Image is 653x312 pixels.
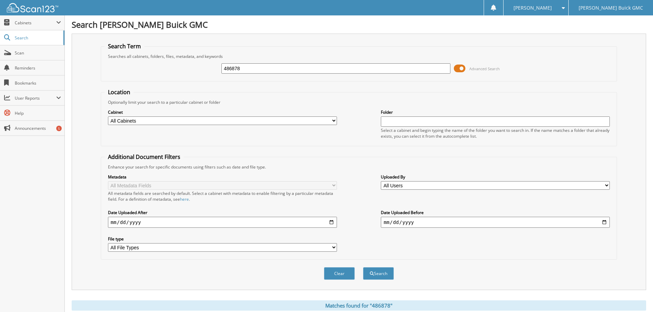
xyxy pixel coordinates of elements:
input: start [108,217,337,228]
label: File type [108,236,337,242]
label: Date Uploaded After [108,210,337,215]
span: Cabinets [15,20,56,26]
div: All metadata fields are searched by default. Select a cabinet with metadata to enable filtering b... [108,190,337,202]
div: Enhance your search for specific documents using filters such as date and file type. [105,164,613,170]
h1: Search [PERSON_NAME] Buick GMC [72,19,646,30]
div: Matches found for "486878" [72,300,646,311]
label: Date Uploaded Before [381,210,610,215]
span: [PERSON_NAME] [513,6,552,10]
span: Scan [15,50,61,56]
a: here [180,196,189,202]
img: scan123-logo-white.svg [7,3,58,12]
span: User Reports [15,95,56,101]
label: Uploaded By [381,174,610,180]
span: Search [15,35,60,41]
label: Metadata [108,174,337,180]
span: [PERSON_NAME] Buick GMC [579,6,643,10]
span: Advanced Search [469,66,500,71]
button: Clear [324,267,355,280]
label: Cabinet [108,109,337,115]
span: Bookmarks [15,80,61,86]
input: end [381,217,610,228]
div: 5 [56,126,62,131]
div: Searches all cabinets, folders, files, metadata, and keywords [105,53,613,59]
div: Select a cabinet and begin typing the name of the folder you want to search in. If the name match... [381,127,610,139]
label: Folder [381,109,610,115]
legend: Search Term [105,42,144,50]
legend: Location [105,88,134,96]
span: Announcements [15,125,61,131]
div: Optionally limit your search to a particular cabinet or folder [105,99,613,105]
legend: Additional Document Filters [105,153,184,161]
span: Reminders [15,65,61,71]
span: Help [15,110,61,116]
button: Search [363,267,394,280]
